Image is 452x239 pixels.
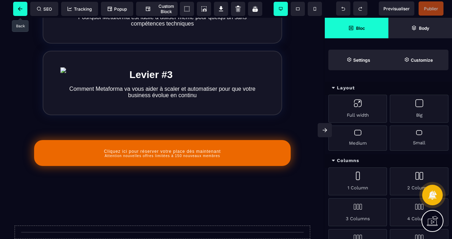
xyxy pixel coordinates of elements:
[328,50,388,70] span: Settings
[390,126,448,151] div: Small
[197,2,211,16] span: Screenshot
[390,167,448,195] div: 2 Columns
[325,154,452,167] div: Columns
[34,122,291,148] button: Cliquez ici pour réserver votre place dès maintenantAttention nouvelles offres limitées à 150 nou...
[180,2,194,16] span: View components
[390,95,448,123] div: Big
[129,51,172,62] b: Levier #3
[328,167,387,195] div: 1 Column
[140,4,174,14] span: Custom Block
[424,6,438,11] span: Publier
[379,1,414,16] span: Preview
[62,68,263,81] div: Comment Metaforma va vous aider à scaler et automatiser pour que votre business évolue en continu
[356,26,365,31] strong: Bloc
[353,57,370,63] strong: Settings
[328,95,387,123] div: Full width
[325,82,452,95] div: Layout
[388,50,448,70] span: Open Style Manager
[325,18,388,38] span: Open Blocks
[328,126,387,151] div: Medium
[108,6,127,12] span: Popup
[388,18,452,38] span: Open Layer Manager
[411,57,433,63] strong: Customize
[37,6,52,12] span: SEO
[390,198,448,226] div: 4 Columns
[419,26,429,31] strong: Body
[383,6,410,11] span: Previsualiser
[328,198,387,226] div: 3 Columns
[68,6,92,12] span: Tracking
